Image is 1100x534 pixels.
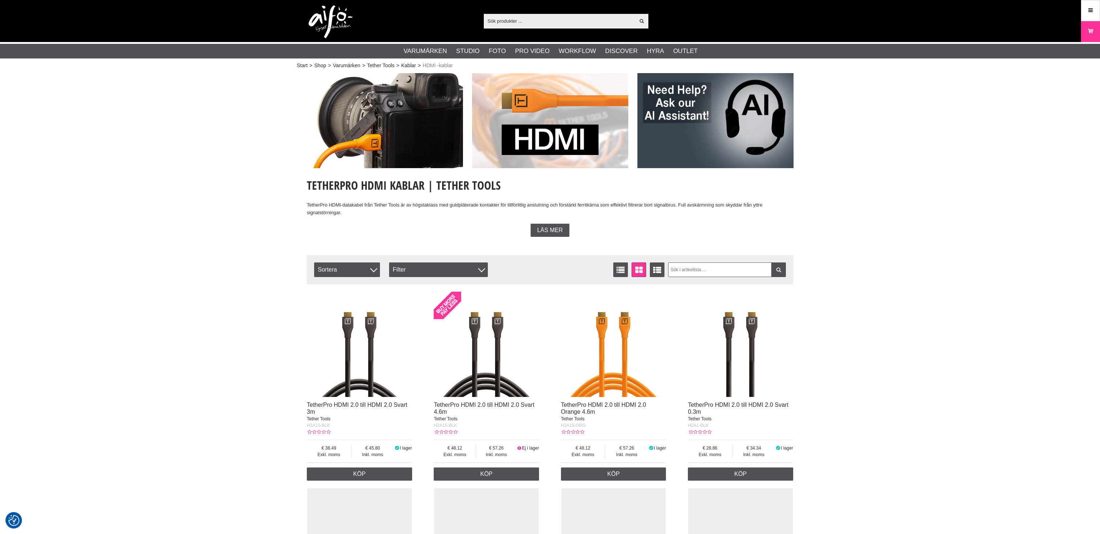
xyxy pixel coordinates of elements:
[613,262,628,277] a: Listvisning
[314,262,380,277] span: Sortera
[362,62,365,69] span: >
[307,416,330,421] span: Tether Tools
[668,262,786,277] input: Sök i artikellista ...
[307,402,407,415] a: TetherPro HDMI 2.0 till HDMI 2.0 Svart 3m
[489,46,506,56] a: Foto
[605,445,648,451] span: 57.26
[688,467,793,481] a: Köp
[423,62,453,69] span: HDMI -kablar
[400,446,412,451] span: I lager
[476,445,517,451] span: 57.26
[351,451,394,458] span: Inkl. moms
[637,73,794,168] img: Annons:007 ban-elin-AIelin-eng.jpg
[688,445,732,451] span: 28.86
[434,467,539,481] a: Köp
[434,451,476,458] span: Exkl. moms
[732,451,775,458] span: Inkl. moms
[561,467,666,481] a: Köp
[389,262,488,277] div: Filter
[771,262,786,277] a: Filtrera
[8,514,19,527] button: Samtyckesinställningar
[688,451,732,458] span: Exkl. moms
[561,451,605,458] span: Exkl. moms
[688,429,711,435] div: Kundbetyg: 0
[781,446,793,451] span: I lager
[688,416,711,421] span: Tether Tools
[434,429,457,435] div: Kundbetyg: 0
[434,402,534,415] a: TetherPro HDMI 2.0 till HDMI 2.0 Svart 4.6m
[456,46,479,56] a: Studio
[434,423,457,428] span: H2A15-BLK
[314,62,326,69] a: Shop
[732,445,775,451] span: 34.34
[537,227,563,234] span: Läs mer
[297,62,308,69] a: Start
[351,445,394,451] span: 45.80
[307,423,330,428] span: H2A10-BLK
[561,402,646,415] a: TetherPro HDMI 2.0 till HDMI 2.0 Orange 4.6m
[522,446,539,451] span: Ej i lager
[605,46,638,56] a: Discover
[307,445,351,451] span: 38.49
[307,177,793,193] h1: TetherPro HDMI Kablar | Tether Tools
[605,451,648,458] span: Inkl. moms
[647,46,664,56] a: Hyra
[648,446,654,451] i: I lager
[307,73,463,168] img: Annons:002 ban-tet-tetherproHDMI001.jpg
[561,429,584,435] div: Kundbetyg: 0
[559,46,596,56] a: Workflow
[434,416,457,421] span: Tether Tools
[307,429,330,435] div: Kundbetyg: 0
[632,262,646,277] a: Fönstervisning
[688,402,788,415] a: TetherPro HDMI 2.0 till HDMI 2.0 Svart 0.3m
[401,62,416,69] a: Kablar
[309,62,312,69] span: >
[8,515,19,526] img: Revisit consent button
[328,62,331,69] span: >
[394,446,400,451] i: I lager
[367,62,395,69] a: Tether Tools
[484,15,635,26] input: Sök produkter ...
[775,446,781,451] i: I lager
[476,451,517,458] span: Inkl. moms
[650,262,664,277] a: Utökad listvisning
[307,451,351,458] span: Exkl. moms
[404,46,447,56] a: Varumärken
[307,292,412,397] img: TetherPro HDMI 2.0 till HDMI 2.0 Svart 3m
[673,46,698,56] a: Outlet
[515,46,549,56] a: Pro Video
[688,423,709,428] span: H2A1-BLK
[434,292,539,397] img: TetherPro HDMI 2.0 till HDMI 2.0 Svart 4.6m
[561,445,605,451] span: 48.12
[472,73,628,168] img: Annons:003 ban-tet-HDMI.jpg
[516,446,522,451] i: Ej i lager
[307,201,793,217] p: TetherPro HDMI-datakabel från Tether Tools är av högstaklass med guldpläterade kontakter för till...
[307,467,412,481] a: Köp
[561,423,586,428] span: H2A15-ORG
[333,62,360,69] a: Varumärken
[561,292,666,397] img: TetherPro HDMI 2.0 till HDMI 2.0 Orange 4.6m
[309,5,353,38] img: logo.png
[434,445,476,451] span: 48.12
[418,62,421,69] span: >
[396,62,399,69] span: >
[561,416,584,421] span: Tether Tools
[654,446,666,451] span: I lager
[688,292,793,397] img: TetherPro HDMI 2.0 till HDMI 2.0 Svart 0.3m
